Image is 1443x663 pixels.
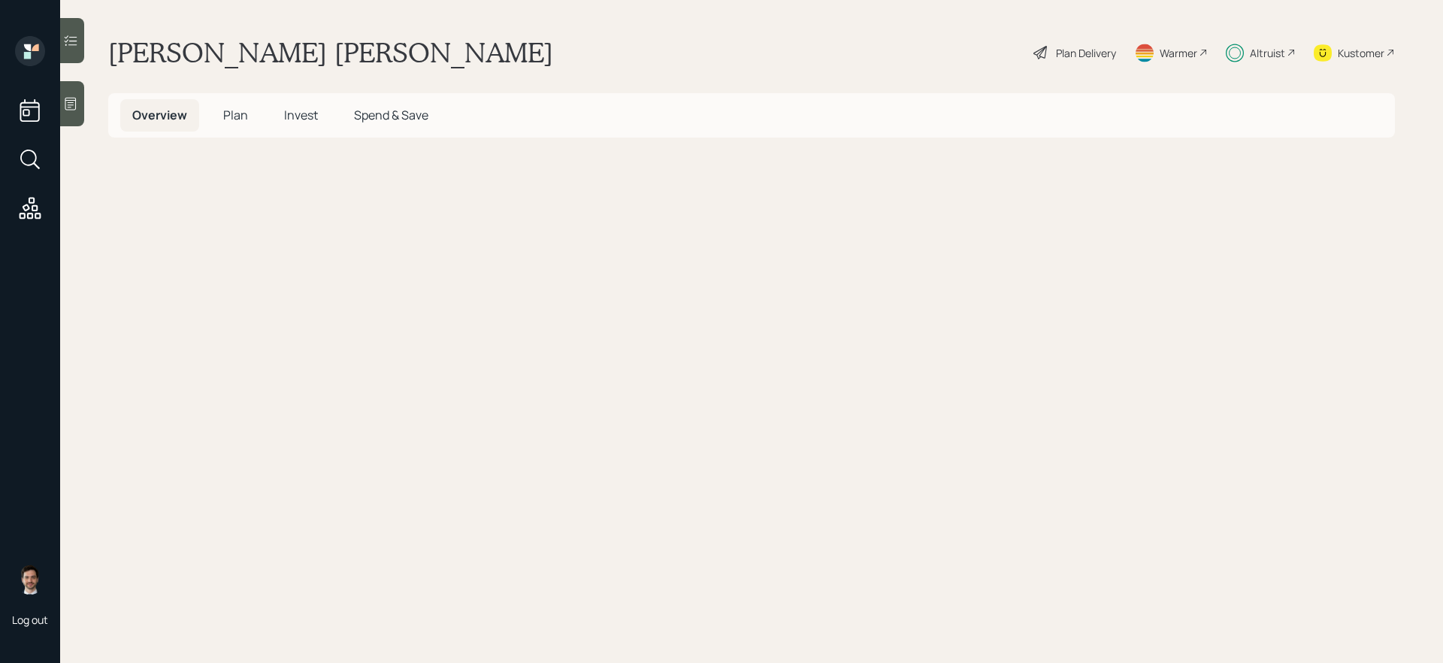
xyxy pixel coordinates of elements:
[15,565,45,595] img: jonah-coleman-headshot.png
[223,107,248,123] span: Plan
[1250,45,1285,61] div: Altruist
[1160,45,1197,61] div: Warmer
[12,613,48,627] div: Log out
[1056,45,1116,61] div: Plan Delivery
[354,107,428,123] span: Spend & Save
[108,36,553,69] h1: [PERSON_NAME] [PERSON_NAME]
[1338,45,1384,61] div: Kustomer
[132,107,187,123] span: Overview
[284,107,318,123] span: Invest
